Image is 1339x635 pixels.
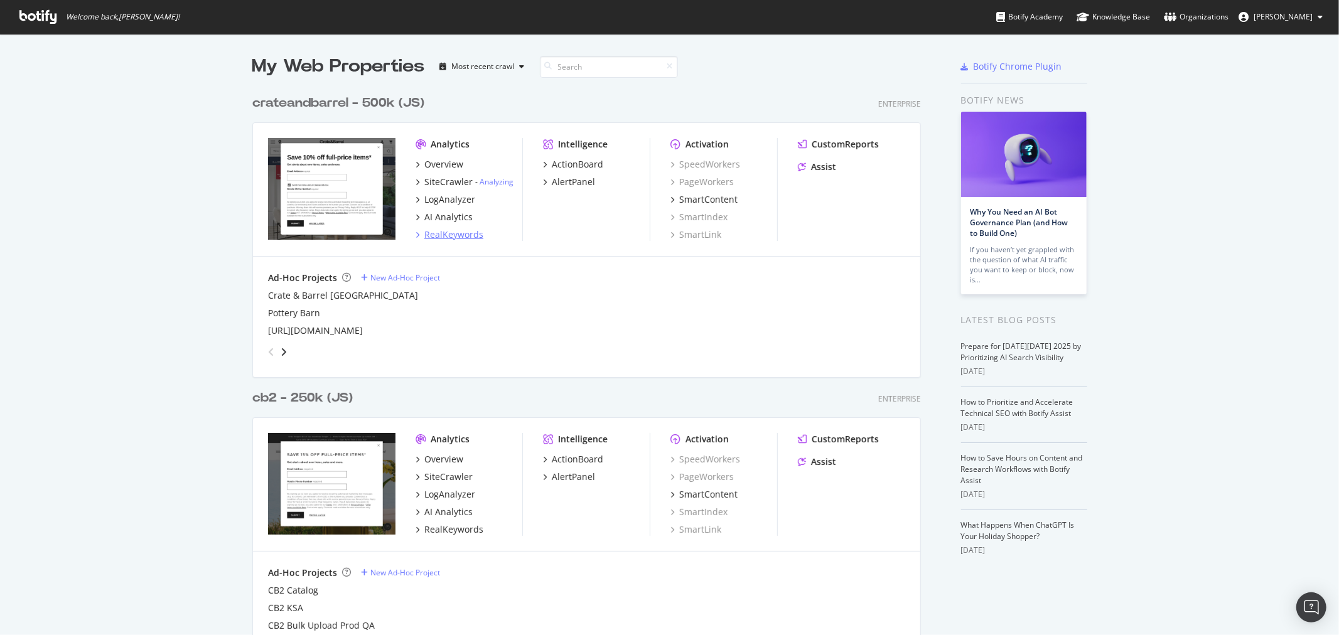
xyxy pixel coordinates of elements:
[552,471,595,483] div: AlertPanel
[1229,7,1333,27] button: [PERSON_NAME]
[431,433,470,446] div: Analytics
[416,523,483,536] a: RealKeywords
[1077,11,1150,23] div: Knowledge Base
[416,228,483,241] a: RealKeywords
[543,176,595,188] a: AlertPanel
[961,60,1062,73] a: Botify Chrome Plugin
[424,453,463,466] div: Overview
[475,176,514,187] div: -
[798,138,879,151] a: CustomReports
[679,193,738,206] div: SmartContent
[424,211,473,223] div: AI Analytics
[1296,592,1326,622] div: Open Intercom Messenger
[798,433,879,446] a: CustomReports
[424,228,483,241] div: RealKeywords
[268,307,320,319] a: Pottery Barn
[670,488,738,501] a: SmartContent
[268,272,337,284] div: Ad-Hoc Projects
[670,453,740,466] a: SpeedWorkers
[268,324,363,337] a: [URL][DOMAIN_NAME]
[424,523,483,536] div: RealKeywords
[416,158,463,171] a: Overview
[558,433,608,446] div: Intelligence
[268,289,418,302] a: Crate & Barrel [GEOGRAPHIC_DATA]
[263,342,279,362] div: angle-left
[424,158,463,171] div: Overview
[812,433,879,446] div: CustomReports
[961,422,1087,433] div: [DATE]
[1254,11,1313,22] span: Heather Cordonnier
[279,346,288,358] div: angle-right
[878,393,921,404] div: Enterprise
[540,56,678,78] input: Search
[996,11,1063,23] div: Botify Academy
[686,433,729,446] div: Activation
[552,158,603,171] div: ActionBoard
[974,60,1062,73] div: Botify Chrome Plugin
[543,471,595,483] a: AlertPanel
[961,397,1073,419] a: How to Prioritize and Accelerate Technical SEO with Botify Assist
[670,211,728,223] a: SmartIndex
[961,313,1087,327] div: Latest Blog Posts
[686,138,729,151] div: Activation
[798,456,836,468] a: Assist
[670,471,734,483] a: PageWorkers
[268,584,318,597] a: CB2 Catalog
[252,389,353,407] div: cb2 - 250k (JS)
[670,176,734,188] a: PageWorkers
[961,489,1087,500] div: [DATE]
[543,453,603,466] a: ActionBoard
[452,63,515,70] div: Most recent crawl
[361,567,440,578] a: New Ad-Hoc Project
[268,567,337,579] div: Ad-Hoc Projects
[268,433,395,535] img: cb2.com
[416,193,475,206] a: LogAnalyzer
[961,93,1087,107] div: Botify news
[416,453,463,466] a: Overview
[416,176,514,188] a: SiteCrawler- Analyzing
[66,12,180,22] span: Welcome back, [PERSON_NAME] !
[268,138,395,240] img: crateandbarrel.com
[361,272,440,283] a: New Ad-Hoc Project
[961,341,1082,363] a: Prepare for [DATE][DATE] 2025 by Prioritizing AI Search Visibility
[558,138,608,151] div: Intelligence
[268,619,375,632] a: CB2 Bulk Upload Prod QA
[252,389,358,407] a: cb2 - 250k (JS)
[961,452,1083,486] a: How to Save Hours on Content and Research Workflows with Botify Assist
[679,488,738,501] div: SmartContent
[670,523,721,536] a: SmartLink
[552,453,603,466] div: ActionBoard
[812,138,879,151] div: CustomReports
[811,161,836,173] div: Assist
[971,206,1068,238] a: Why You Need an AI Bot Governance Plan (and How to Build One)
[370,567,440,578] div: New Ad-Hoc Project
[961,112,1087,197] img: Why You Need an AI Bot Governance Plan (and How to Build One)
[670,506,728,518] div: SmartIndex
[370,272,440,283] div: New Ad-Hoc Project
[268,602,303,614] a: CB2 KSA
[670,228,721,241] a: SmartLink
[670,158,740,171] a: SpeedWorkers
[878,99,921,109] div: Enterprise
[961,366,1087,377] div: [DATE]
[252,54,425,79] div: My Web Properties
[424,471,473,483] div: SiteCrawler
[424,193,475,206] div: LogAnalyzer
[416,471,473,483] a: SiteCrawler
[961,545,1087,556] div: [DATE]
[670,193,738,206] a: SmartContent
[811,456,836,468] div: Assist
[252,94,424,112] div: crateandbarrel - 500k (JS)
